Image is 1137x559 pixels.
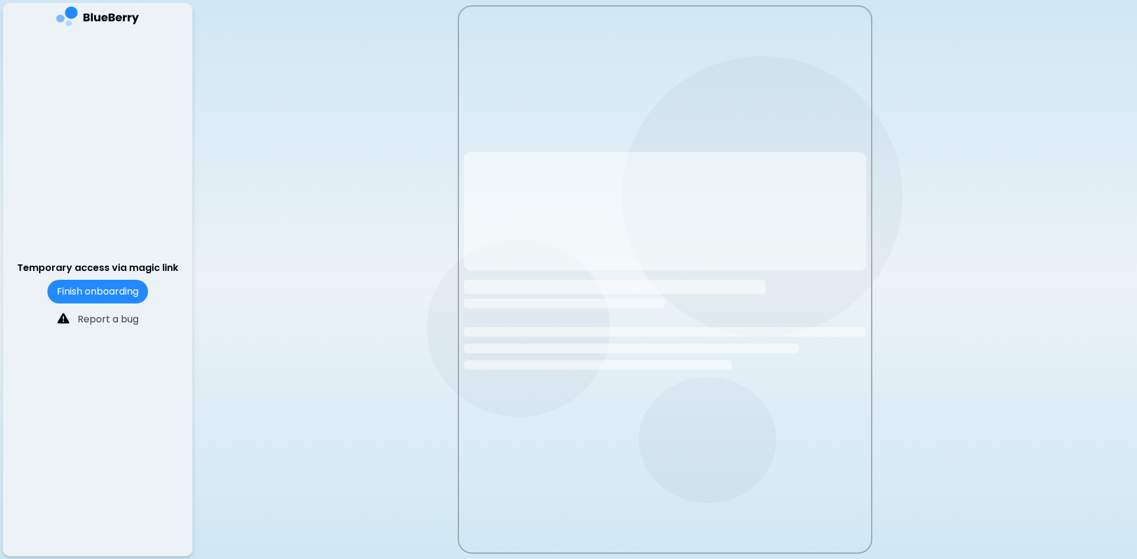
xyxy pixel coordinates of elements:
button: Finish onboarding [47,280,148,303]
p: Report a bug [78,312,139,327]
img: company logo [56,7,139,31]
p: Temporary access via magic link [17,261,178,275]
a: Finish onboarding [47,285,148,298]
img: file icon [57,312,69,324]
